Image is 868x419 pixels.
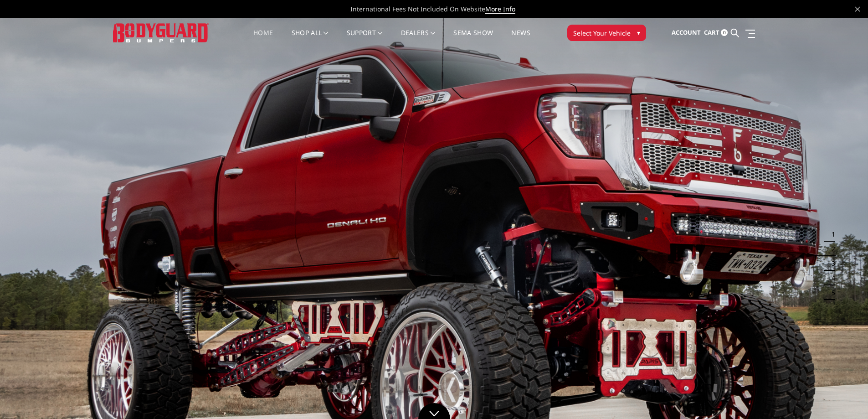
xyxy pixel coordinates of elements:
button: 5 of 5 [826,285,835,300]
a: More Info [485,5,515,14]
a: Click to Down [418,403,450,419]
button: 3 of 5 [826,256,835,271]
a: News [511,30,530,47]
button: 1 of 5 [826,227,835,242]
a: Cart 0 [704,21,728,45]
a: shop all [292,30,329,47]
img: BODYGUARD BUMPERS [113,23,209,42]
a: Home [253,30,273,47]
a: Account [672,21,701,45]
a: SEMA Show [453,30,493,47]
button: 2 of 5 [826,242,835,256]
span: Account [672,28,701,36]
iframe: Chat Widget [822,375,868,419]
a: Dealers [401,30,436,47]
button: 4 of 5 [826,271,835,285]
span: Cart [704,28,719,36]
span: ▾ [637,28,640,37]
span: 0 [721,29,728,36]
a: Support [347,30,383,47]
span: Select Your Vehicle [573,28,631,38]
button: Select Your Vehicle [567,25,646,41]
